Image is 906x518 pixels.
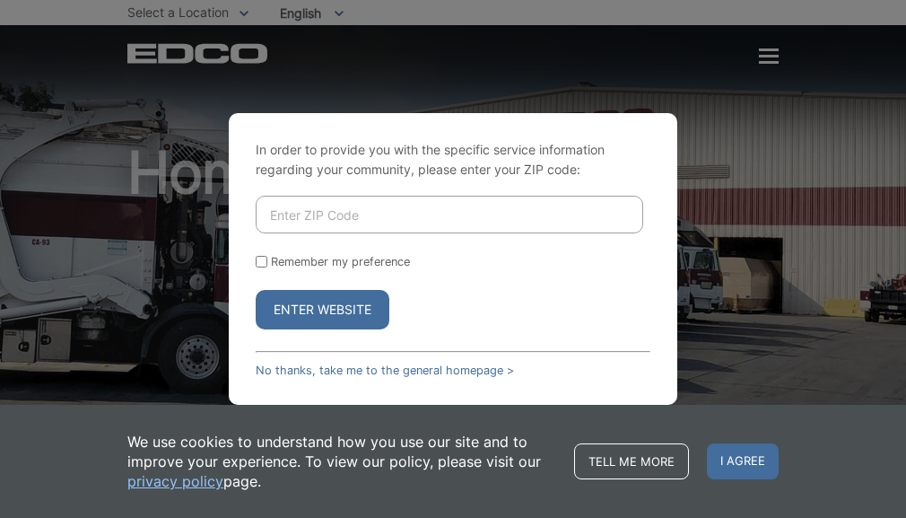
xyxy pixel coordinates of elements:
[127,471,223,491] a: privacy policy
[256,140,650,180] p: In order to provide you with the specific service information regarding your community, please en...
[256,196,643,233] input: Enter ZIP Code
[707,443,779,479] span: I agree
[256,364,514,377] a: No thanks, take me to the general homepage >
[127,432,556,491] p: We use cookies to understand how you use our site and to improve your experience. To view our pol...
[256,290,389,329] button: Enter Website
[574,443,689,479] a: Tell me more
[271,255,410,268] label: Remember my preference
